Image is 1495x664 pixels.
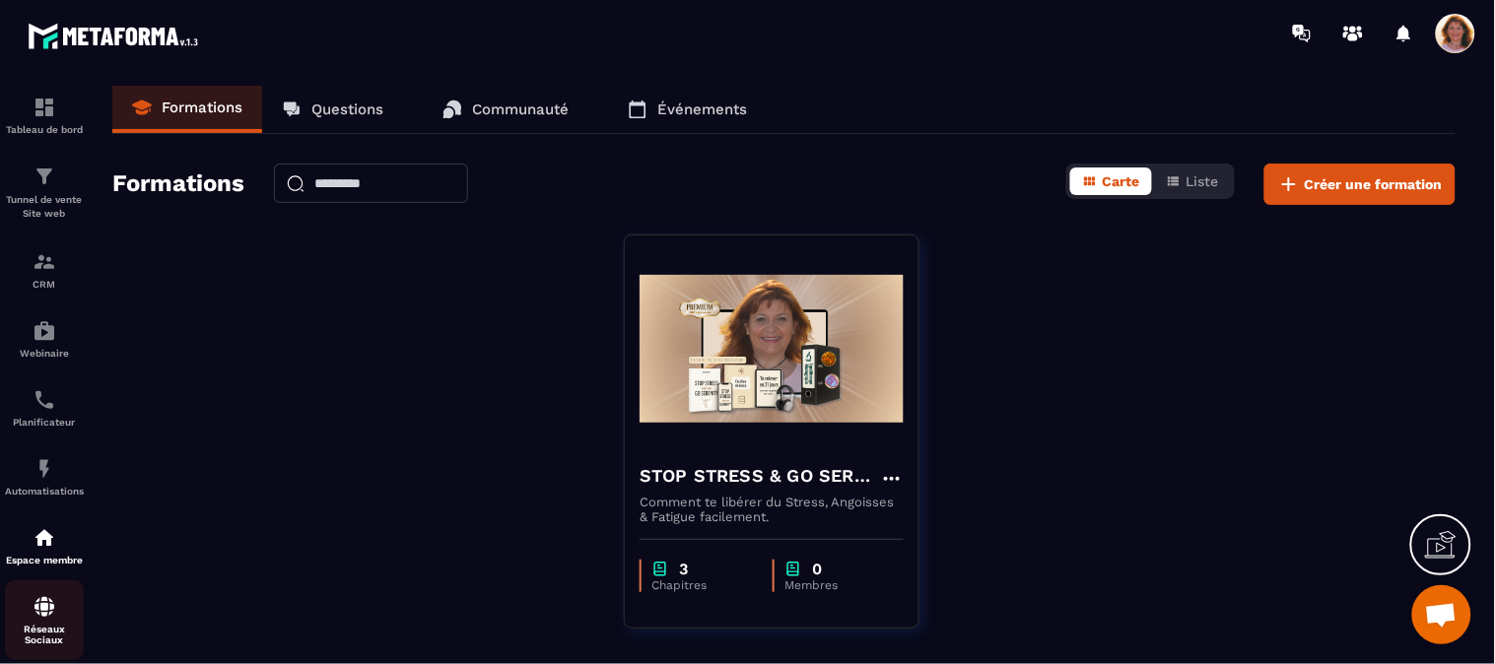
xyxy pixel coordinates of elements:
[651,578,753,592] p: Chapitres
[5,124,84,135] p: Tableau de bord
[1103,173,1140,189] span: Carte
[657,100,747,118] p: Événements
[5,580,84,660] a: social-networksocial-networkRéseaux Sociaux
[5,442,84,511] a: automationsautomationsAutomatisations
[5,193,84,221] p: Tunnel de vente Site web
[472,100,569,118] p: Communauté
[5,511,84,580] a: automationsautomationsEspace membre
[33,388,56,412] img: scheduler
[608,86,767,133] a: Événements
[1154,167,1231,195] button: Liste
[262,86,403,133] a: Questions
[33,457,56,481] img: automations
[812,560,822,578] p: 0
[5,279,84,290] p: CRM
[33,96,56,119] img: formation
[784,578,884,592] p: Membres
[33,526,56,550] img: automations
[1070,167,1152,195] button: Carte
[5,81,84,150] a: formationformationTableau de bord
[33,250,56,274] img: formation
[5,373,84,442] a: schedulerschedulerPlanificateur
[311,100,383,118] p: Questions
[33,319,56,343] img: automations
[640,495,904,524] p: Comment te libérer du Stress, Angoisses & Fatigue facilement.
[1264,164,1456,205] button: Créer une formation
[28,18,205,54] img: logo
[5,348,84,359] p: Webinaire
[624,234,944,653] a: formation-backgroundSTOP STRESS & GO SERENITY ©Comment te libérer du Stress, Angoisses & Fatigue ...
[640,250,904,447] img: formation-background
[5,235,84,304] a: formationformationCRM
[5,417,84,428] p: Planificateur
[112,86,262,133] a: Formations
[5,555,84,565] p: Espace membre
[5,624,84,645] p: Réseaux Sociaux
[1187,173,1219,189] span: Liste
[1412,585,1471,644] div: Ouvrir le chat
[640,462,880,490] h4: STOP STRESS & GO SERENITY ©
[33,165,56,188] img: formation
[1305,174,1443,194] span: Créer une formation
[5,486,84,497] p: Automatisations
[5,150,84,235] a: formationformationTunnel de vente Site web
[162,99,242,116] p: Formations
[33,595,56,619] img: social-network
[784,560,802,578] img: chapter
[112,164,244,205] h2: Formations
[5,304,84,373] a: automationsautomationsWebinaire
[651,560,669,578] img: chapter
[679,560,688,578] p: 3
[423,86,588,133] a: Communauté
